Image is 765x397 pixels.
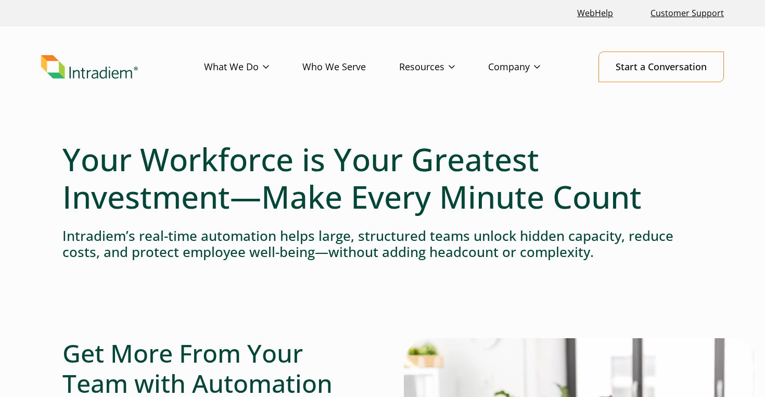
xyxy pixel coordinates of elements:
[41,55,204,79] a: Link to homepage of Intradiem
[573,2,617,24] a: Link opens in a new window
[62,140,703,215] h1: Your Workforce is Your Greatest Investment—Make Every Minute Count
[399,52,488,82] a: Resources
[204,52,302,82] a: What We Do
[646,2,728,24] a: Customer Support
[41,55,138,79] img: Intradiem
[302,52,399,82] a: Who We Serve
[62,228,703,260] h4: Intradiem’s real-time automation helps large, structured teams unlock hidden capacity, reduce cos...
[598,52,724,82] a: Start a Conversation
[488,52,573,82] a: Company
